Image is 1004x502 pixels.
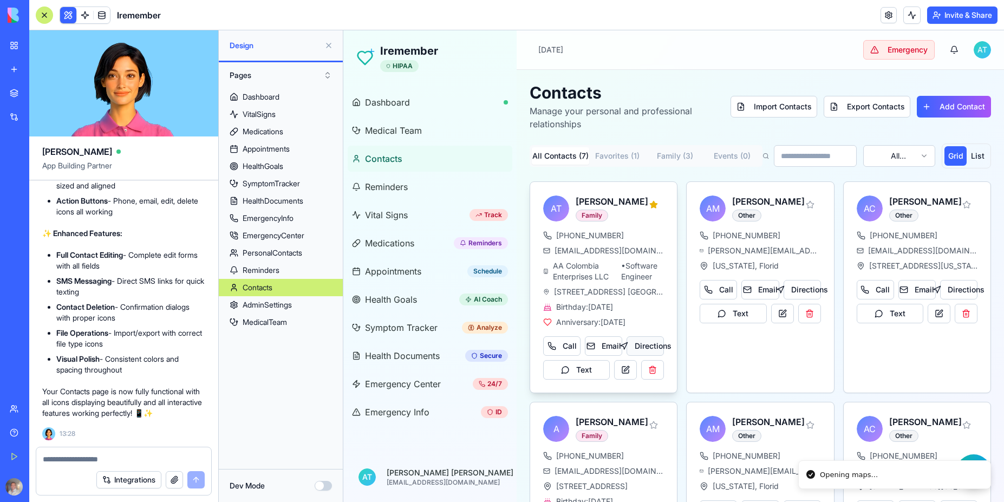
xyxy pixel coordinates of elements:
li: - Complete edit forms with all fields [56,250,205,271]
label: Dev Mode [230,480,265,491]
div: Contacts [243,282,272,293]
strong: File Operations [56,328,108,337]
span: Birthday: [DATE] [213,271,270,282]
a: Medications [219,123,343,140]
span: [PHONE_NUMBER] [213,420,281,431]
div: MedicalTeam [243,317,287,328]
button: List [623,116,645,135]
div: Opening maps... [477,439,534,450]
div: Reminders [243,265,279,276]
div: PersonalContacts [243,247,302,258]
span: Birthday: [DATE] [213,466,270,477]
a: EmergencyCenter [219,227,343,244]
h1: Contacts [186,53,387,72]
p: Your Contacts page is now fully functional with all icons displaying beautifully and all interact... [42,386,205,419]
a: Contacts [4,115,169,141]
button: Email [555,470,592,490]
span: Emergency Info [22,375,86,388]
span: AM [356,386,382,412]
li: - All icons are properly sized and aligned [56,169,205,191]
div: HIPAA [37,30,75,42]
a: AppointmentsSchedule [4,228,169,254]
p: [PERSON_NAME] [PERSON_NAME] [43,437,158,448]
a: MedicalTeam [219,314,343,331]
a: VitalSigns [219,106,343,123]
div: Appointments [243,144,290,154]
span: • Software Engineer [278,230,321,252]
span: [STREET_ADDRESS][US_STATE] [526,230,634,241]
button: Invite & Share [927,6,998,24]
div: Schedule [124,235,165,247]
div: EmergencyCenter [243,230,304,241]
p: Manage your personal and professional relationships [186,74,387,100]
span: [PHONE_NUMBER] [213,200,281,211]
button: Directions [283,306,321,325]
span: Anniversary: [DATE] [213,286,282,297]
button: Email [555,250,592,269]
p: [DATE] [195,14,220,25]
a: Health DocumentsSecure [4,312,169,338]
div: HealthGoals [243,161,283,172]
strong: ✨ Enhanced Features: [42,229,122,238]
h1: Iremember [37,13,95,28]
li: - Consistent colors and spacing throughout [56,354,205,375]
div: VitalSigns [243,109,276,120]
strong: Visual Polish [56,354,100,363]
button: Call [513,470,551,490]
button: Directions [597,470,634,490]
button: Email [398,250,435,269]
a: Health GoalsAI Coach [4,256,169,282]
span: App Building Partner [42,160,205,180]
button: Events ( 0 ) [360,117,418,134]
button: Add Contact [573,66,648,87]
span: Reminders [22,150,64,163]
a: PersonalContacts [219,244,343,262]
button: All Contacts ( 7 ) [188,117,246,134]
a: MedicationsReminders [4,200,169,226]
a: Medical Team [4,87,169,113]
button: Call [356,470,394,490]
button: Directions [597,250,634,269]
button: Family ( 3 ) [303,117,360,134]
div: SymptomTracker [243,178,300,189]
div: Dashboard [243,92,279,102]
div: EmergencyInfo [243,213,294,224]
div: Other [389,400,418,412]
h3: [PERSON_NAME] [546,385,613,398]
a: HealthGoals [219,158,343,175]
div: ID [138,376,165,388]
button: Export Contacts [480,66,567,87]
span: Appointments [22,234,78,247]
h3: [PERSON_NAME] [389,385,456,398]
button: Email [242,306,279,325]
li: - Confirmation dialogs with proper icons [56,302,205,323]
button: Email [398,470,435,490]
span: [US_STATE], Florid [369,230,435,241]
span: 13:28 [60,429,75,438]
span: [EMAIL_ADDRESS][DOMAIN_NAME] [211,215,321,226]
a: Appointments [219,140,343,158]
span: Emergency Center [22,347,97,360]
h3: [PERSON_NAME] [232,385,299,398]
span: [STREET_ADDRESS] [213,451,284,461]
button: Pages [224,67,337,84]
strong: Action Buttons [56,196,108,205]
div: Reminders [110,207,165,219]
p: [EMAIL_ADDRESS][DOMAIN_NAME] [43,448,158,457]
a: Symptom TrackerAnalyze [4,284,169,310]
li: - Phone, email, edit, delete icons all working [56,195,205,217]
a: Dashboard [4,59,169,85]
span: AT [200,165,226,191]
span: Medical Team [22,94,79,107]
div: Other [546,400,575,412]
div: AdminSettings [243,299,292,310]
a: AdminSettings [219,296,343,314]
button: Directions [440,470,478,490]
span: Medications [22,206,71,219]
button: Text [200,330,266,349]
div: Other [546,179,575,191]
span: AC [513,386,539,412]
a: HealthDocuments [219,192,343,210]
span: [US_STATE], Florid [369,451,435,461]
span: Dashboard [22,66,67,79]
